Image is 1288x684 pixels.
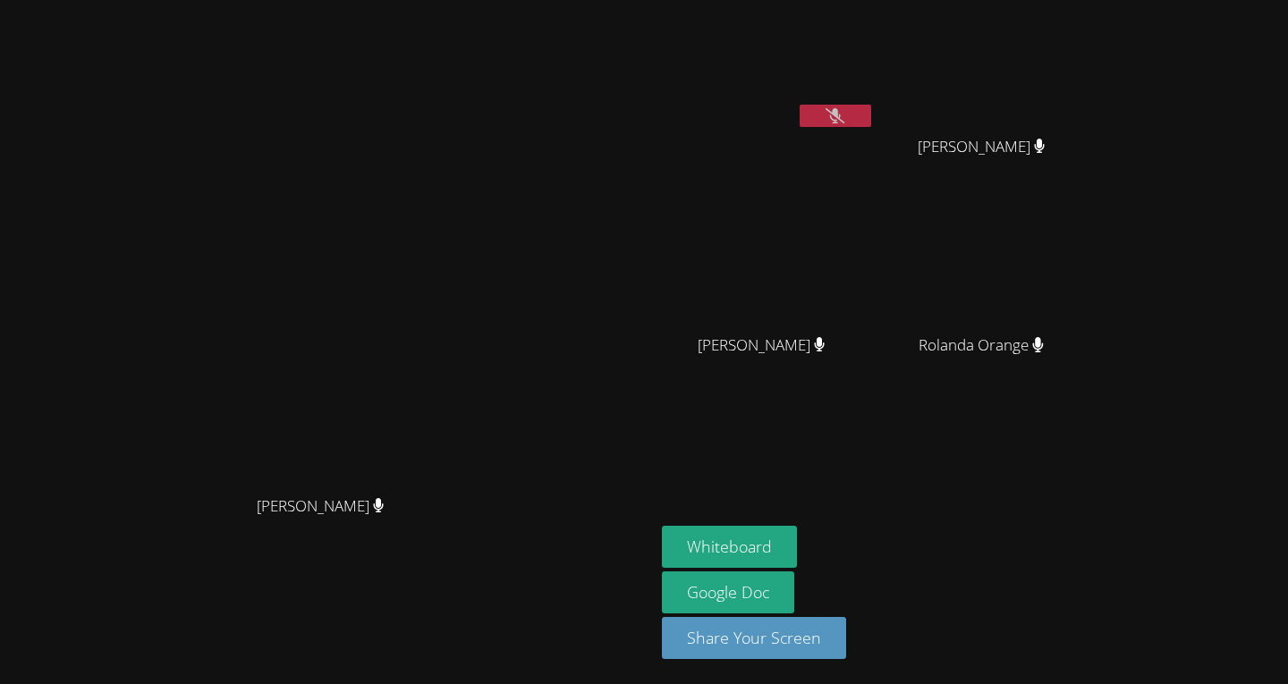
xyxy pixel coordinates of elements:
[662,526,797,568] button: Whiteboard
[919,333,1044,359] span: Rolanda Orange
[662,617,846,659] button: Share Your Screen
[257,494,385,519] span: [PERSON_NAME]
[918,134,1046,160] span: [PERSON_NAME]
[662,571,794,613] a: Google Doc
[698,333,826,359] span: [PERSON_NAME]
